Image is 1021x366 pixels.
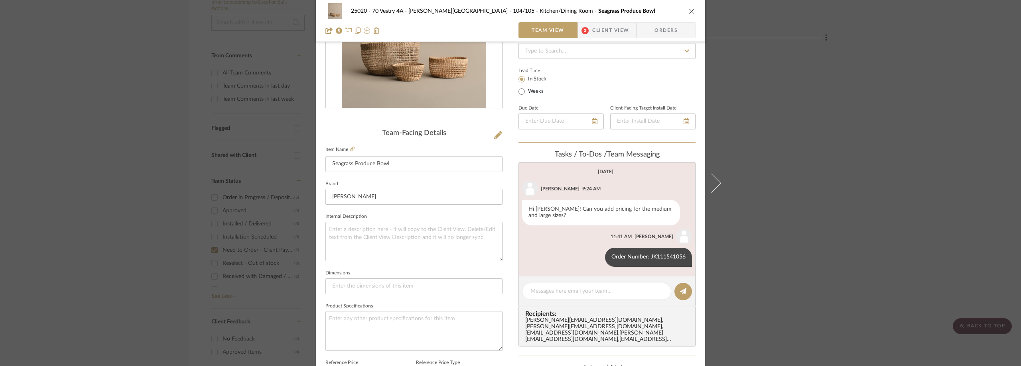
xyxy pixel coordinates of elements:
div: Hi [PERSON_NAME]! Can you add pricing for the medium and large sizes? [522,200,680,225]
span: Recipients: [525,310,692,317]
img: c3d587a8-186c-4c8b-86dd-5731ea502dd0_48x40.jpg [325,3,345,19]
span: Tasks / To-Dos / [555,151,607,158]
input: Enter Brand [325,189,503,205]
input: Type to Search… [518,43,696,59]
div: [DATE] [598,169,613,174]
button: close [688,8,696,15]
span: Client View [592,22,629,38]
img: user_avatar.png [676,229,692,245]
label: Client-Facing Target Install Date [610,106,676,110]
label: Internal Description [325,215,367,219]
span: 3 [581,27,589,34]
label: Lead Time [518,67,560,74]
img: Remove from project [373,27,380,34]
label: Brand [325,182,338,186]
input: Enter the dimensions of this item [325,278,503,294]
img: user_avatar.png [522,181,538,197]
div: [PERSON_NAME] [635,233,673,240]
label: Dimensions [325,271,350,275]
div: Team-Facing Details [325,129,503,138]
div: Order Number: JK111541056 [605,248,692,267]
label: Reference Price Type [416,361,460,365]
div: team Messaging [518,151,696,159]
span: Team View [532,22,564,38]
span: Seagrass Produce Bowl [598,8,655,14]
input: Enter Item Name [325,156,503,172]
div: [PERSON_NAME] [541,185,579,192]
span: Orders [646,22,686,38]
label: Reference Price [325,361,358,365]
label: Weeks [526,88,544,95]
div: [PERSON_NAME][EMAIL_ADDRESS][DOMAIN_NAME] , [PERSON_NAME][EMAIL_ADDRESS][DOMAIN_NAME] , [EMAIL_AD... [525,317,692,343]
input: Enter Install Date [610,114,696,129]
label: Due Date [518,106,538,110]
label: Product Specifications [325,304,373,308]
div: 9:24 AM [582,185,601,192]
label: Item Name [325,146,355,153]
input: Enter Due Date [518,114,604,129]
mat-radio-group: Select item type [518,74,560,96]
span: 25020 - 70 Vestry 4A - [PERSON_NAME][GEOGRAPHIC_DATA] [351,8,513,14]
label: In Stock [526,76,546,83]
div: 11:41 AM [611,233,632,240]
span: 104/105 - Kitchen/Dining Room [513,8,598,14]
